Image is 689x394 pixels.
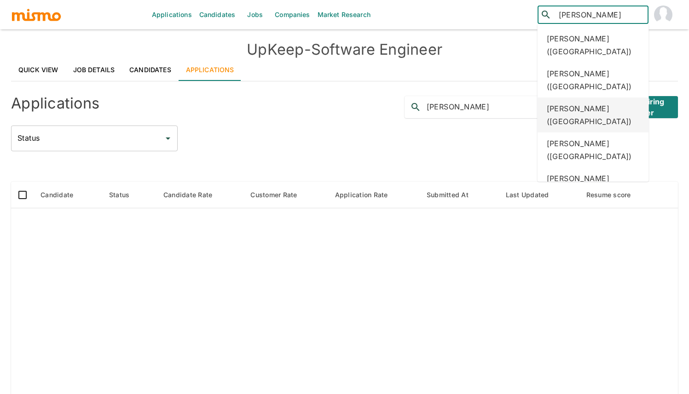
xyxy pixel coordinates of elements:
span: Submitted At [427,189,481,200]
div: [PERSON_NAME] ([GEOGRAPHIC_DATA]) [538,28,649,63]
input: Search [427,100,576,114]
span: Last Updated [506,189,561,200]
div: [PERSON_NAME] ([GEOGRAPHIC_DATA]) [538,63,649,97]
a: Applications [179,59,242,81]
button: Open [162,132,174,145]
img: logo [11,8,62,22]
a: Candidates [122,59,179,81]
input: Candidate search [555,8,645,21]
h4: Applications [11,94,99,113]
div: [PERSON_NAME] ([GEOGRAPHIC_DATA]) [538,132,649,167]
span: Candidate [41,189,85,200]
a: Job Details [66,59,122,81]
h4: UpKeep - Software Engineer [11,40,678,59]
button: search [405,96,427,118]
a: Quick View [11,59,66,81]
span: Status [109,189,142,200]
div: [PERSON_NAME] ([GEOGRAPHIC_DATA]) [538,167,649,202]
img: Mismo Admin [654,6,672,24]
span: Customer Rate [250,189,309,200]
span: Candidate Rate [163,189,225,200]
span: Application Rate [335,189,400,200]
span: Resume score [586,189,643,200]
div: [PERSON_NAME] ([GEOGRAPHIC_DATA]) [538,97,649,132]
